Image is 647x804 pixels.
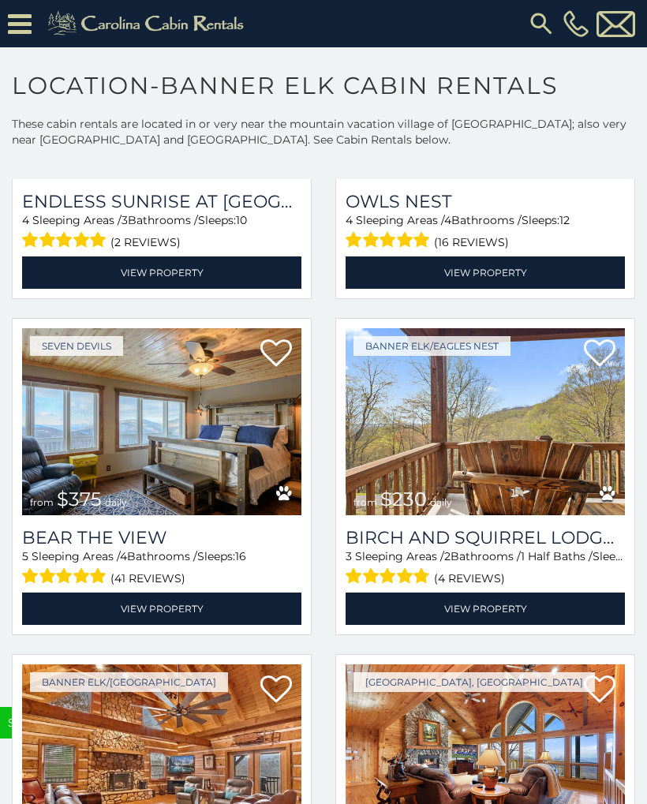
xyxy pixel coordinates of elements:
[346,328,625,515] img: Birch and Squirrel Lodge at Eagles Nest
[559,10,593,37] a: [PHONE_NUMBER]
[346,191,625,212] a: Owls Nest
[444,549,451,563] span: 2
[22,328,301,515] img: Bear The View
[22,593,301,625] a: View Property
[105,496,127,508] span: daily
[380,488,427,510] span: $230
[527,9,555,38] img: search-regular.svg
[57,488,102,510] span: $375
[22,548,301,589] div: Sleeping Areas / Bathrooms / Sleeps:
[346,527,625,548] a: Birch and Squirrel Lodge at [GEOGRAPHIC_DATA]
[346,256,625,289] a: View Property
[346,527,625,548] h3: Birch and Squirrel Lodge at Eagles Nest
[346,593,625,625] a: View Property
[559,213,570,227] span: 12
[235,549,246,563] span: 16
[22,256,301,289] a: View Property
[346,213,353,227] span: 4
[353,496,377,508] span: from
[30,672,228,692] a: Banner Elk/[GEOGRAPHIC_DATA]
[110,232,181,252] span: (2 reviews)
[346,549,352,563] span: 3
[434,232,509,252] span: (16 reviews)
[584,674,615,707] a: Add to favorites
[521,549,593,563] span: 1 Half Baths /
[120,549,127,563] span: 4
[30,496,54,508] span: from
[22,191,301,212] a: Endless Sunrise at [GEOGRAPHIC_DATA]
[346,212,625,252] div: Sleeping Areas / Bathrooms / Sleeps:
[22,549,28,563] span: 5
[236,213,247,227] span: 10
[22,212,301,252] div: Sleeping Areas / Bathrooms / Sleeps:
[22,527,301,548] a: Bear The View
[260,338,292,371] a: Add to favorites
[346,328,625,515] a: Birch and Squirrel Lodge at Eagles Nest from $230 daily
[353,336,510,356] a: Banner Elk/Eagles Nest
[110,568,185,589] span: (41 reviews)
[39,8,257,39] img: Khaki-logo.png
[430,496,452,508] span: daily
[444,213,451,227] span: 4
[353,672,595,692] a: [GEOGRAPHIC_DATA], [GEOGRAPHIC_DATA]
[22,213,29,227] span: 4
[122,213,128,227] span: 3
[22,191,301,212] h3: Endless Sunrise at Eagles Nest
[22,328,301,515] a: Bear The View from $375 daily
[584,338,615,371] a: Add to favorites
[434,568,505,589] span: (4 reviews)
[346,548,625,589] div: Sleeping Areas / Bathrooms / Sleeps:
[30,336,123,356] a: Seven Devils
[260,674,292,707] a: Add to favorites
